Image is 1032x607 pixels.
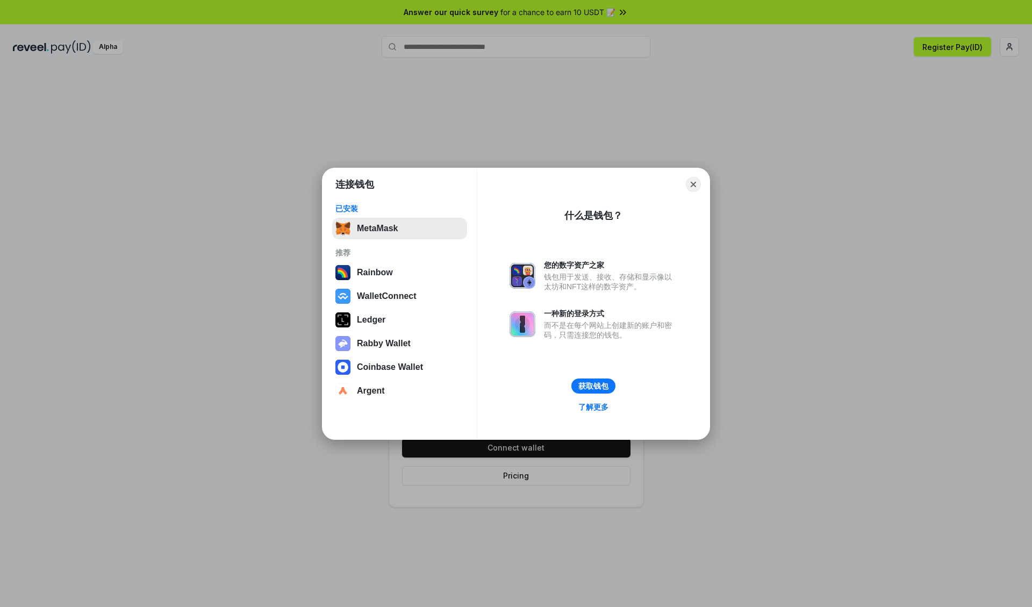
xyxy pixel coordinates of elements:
[571,379,615,394] button: 获取钱包
[357,268,393,277] div: Rainbow
[332,380,467,402] button: Argent
[544,309,677,318] div: 一种新的登录方式
[332,309,467,331] button: Ledger
[357,339,411,348] div: Rabby Wallet
[564,209,622,222] div: 什么是钱包？
[335,289,350,304] img: svg+xml,%3Csvg%20width%3D%2228%22%20height%3D%2228%22%20viewBox%3D%220%200%2028%2028%22%20fill%3D...
[544,320,677,340] div: 而不是在每个网站上创建新的账户和密码，只需连接您的钱包。
[335,178,374,191] h1: 连接钱包
[578,402,608,412] div: 了解更多
[335,265,350,280] img: svg+xml,%3Csvg%20width%3D%22120%22%20height%3D%22120%22%20viewBox%3D%220%200%20120%20120%22%20fil...
[544,272,677,291] div: 钱包用于发送、接收、存储和显示像以太坊和NFT这样的数字资产。
[572,400,615,414] a: 了解更多
[357,291,417,301] div: WalletConnect
[357,362,423,372] div: Coinbase Wallet
[332,333,467,354] button: Rabby Wallet
[335,383,350,398] img: svg+xml,%3Csvg%20width%3D%2228%22%20height%3D%2228%22%20viewBox%3D%220%200%2028%2028%22%20fill%3D...
[335,248,464,258] div: 推荐
[332,285,467,307] button: WalletConnect
[510,311,535,337] img: svg+xml,%3Csvg%20xmlns%3D%22http%3A%2F%2Fwww.w3.org%2F2000%2Fsvg%22%20fill%3D%22none%22%20viewBox...
[357,315,385,325] div: Ledger
[357,224,398,233] div: MetaMask
[544,260,677,270] div: 您的数字资产之家
[357,386,385,396] div: Argent
[332,356,467,378] button: Coinbase Wallet
[686,177,701,192] button: Close
[335,312,350,327] img: svg+xml,%3Csvg%20xmlns%3D%22http%3A%2F%2Fwww.w3.org%2F2000%2Fsvg%22%20width%3D%2228%22%20height%3...
[510,263,535,289] img: svg+xml,%3Csvg%20xmlns%3D%22http%3A%2F%2Fwww.w3.org%2F2000%2Fsvg%22%20fill%3D%22none%22%20viewBox...
[578,381,608,391] div: 获取钱包
[335,221,350,236] img: svg+xml,%3Csvg%20fill%3D%22none%22%20height%3D%2233%22%20viewBox%3D%220%200%2035%2033%22%20width%...
[335,204,464,213] div: 已安装
[335,336,350,351] img: svg+xml,%3Csvg%20xmlns%3D%22http%3A%2F%2Fwww.w3.org%2F2000%2Fsvg%22%20fill%3D%22none%22%20viewBox...
[335,360,350,375] img: svg+xml,%3Csvg%20width%3D%2228%22%20height%3D%2228%22%20viewBox%3D%220%200%2028%2028%22%20fill%3D...
[332,218,467,239] button: MetaMask
[332,262,467,283] button: Rainbow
